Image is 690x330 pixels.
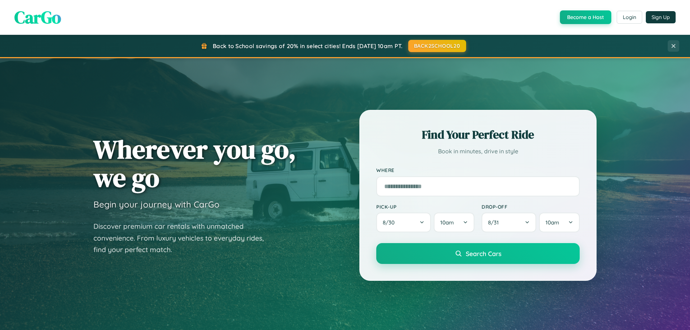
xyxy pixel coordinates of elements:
label: Pick-up [376,204,474,210]
span: 10am [440,219,454,226]
span: CarGo [14,5,61,29]
span: Search Cars [466,250,501,257]
h3: Begin your journey with CarGo [93,199,220,210]
button: Become a Host [560,10,611,24]
span: 8 / 31 [488,219,502,226]
button: 10am [539,213,580,232]
span: 8 / 30 [383,219,398,226]
label: Where [376,167,580,173]
button: 8/30 [376,213,431,232]
p: Book in minutes, drive in style [376,146,580,157]
h2: Find Your Perfect Ride [376,127,580,143]
span: Back to School savings of 20% in select cities! Ends [DATE] 10am PT. [213,42,402,50]
p: Discover premium car rentals with unmatched convenience. From luxury vehicles to everyday rides, ... [93,220,273,256]
span: 10am [546,219,559,226]
button: Sign Up [646,11,676,23]
button: BACK2SCHOOL20 [408,40,466,52]
label: Drop-off [482,204,580,210]
button: 8/31 [482,213,536,232]
button: Login [617,11,642,24]
button: 10am [434,213,474,232]
button: Search Cars [376,243,580,264]
h1: Wherever you go, we go [93,135,296,192]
